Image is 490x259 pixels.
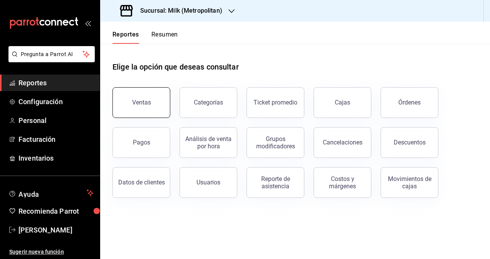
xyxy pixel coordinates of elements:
button: Cajas [314,87,371,118]
button: Órdenes [381,87,438,118]
span: Sugerir nueva función [9,248,94,256]
button: Costos y márgenes [314,167,371,198]
button: Resumen [151,31,178,44]
span: Inventarios [18,153,94,163]
div: Ticket promedio [253,99,297,106]
h1: Elige la opción que deseas consultar [112,61,239,73]
button: Datos de clientes [112,167,170,198]
button: Pregunta a Parrot AI [8,46,95,62]
div: Movimientos de cajas [386,175,433,190]
div: Categorías [194,99,223,106]
div: Reporte de asistencia [252,175,299,190]
span: Ayuda [18,188,84,198]
button: Ventas [112,87,170,118]
div: Descuentos [394,139,426,146]
button: Descuentos [381,127,438,158]
div: navigation tabs [112,31,178,44]
div: Usuarios [196,179,220,186]
span: Reportes [18,78,94,88]
span: Recomienda Parrot [18,206,94,216]
div: Análisis de venta por hora [185,135,232,150]
span: Pregunta a Parrot AI [21,50,83,58]
button: Categorías [180,87,237,118]
button: Cancelaciones [314,127,371,158]
button: Usuarios [180,167,237,198]
h3: Sucursal: Milk (Metropolitan) [134,6,222,15]
button: Movimientos de cajas [381,167,438,198]
div: Cajas [335,99,350,106]
a: Pregunta a Parrot AI [5,56,95,64]
button: Reportes [112,31,139,44]
span: [PERSON_NAME] [18,225,94,235]
div: Cancelaciones [323,139,362,146]
button: Pagos [112,127,170,158]
div: Pagos [133,139,150,146]
div: Órdenes [398,99,421,106]
button: Análisis de venta por hora [180,127,237,158]
span: Configuración [18,96,94,107]
div: Ventas [132,99,151,106]
div: Costos y márgenes [319,175,366,190]
div: Grupos modificadores [252,135,299,150]
span: Personal [18,115,94,126]
button: Grupos modificadores [247,127,304,158]
span: Facturación [18,134,94,144]
button: open_drawer_menu [85,20,91,26]
button: Reporte de asistencia [247,167,304,198]
button: Ticket promedio [247,87,304,118]
div: Datos de clientes [118,179,165,186]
